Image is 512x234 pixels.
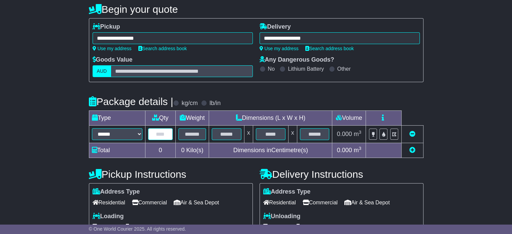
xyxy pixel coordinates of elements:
[409,131,415,137] a: Remove this item
[176,143,209,158] td: Kilo(s)
[174,197,219,208] span: Air & Sea Depot
[89,4,423,15] h4: Begin your quote
[176,111,209,126] td: Weight
[89,143,145,158] td: Total
[209,111,332,126] td: Dimensions (L x W x H)
[359,130,362,135] sup: 3
[93,65,111,77] label: AUD
[93,23,120,31] label: Pickup
[332,111,366,126] td: Volume
[209,100,220,107] label: lb/in
[93,222,115,232] span: Forklift
[145,143,176,158] td: 0
[344,197,390,208] span: Air & Sea Depot
[93,46,132,51] a: Use my address
[260,169,423,180] h4: Delivery Instructions
[244,126,253,143] td: x
[122,222,146,232] span: Tail Lift
[263,197,296,208] span: Residential
[209,143,332,158] td: Dimensions in Centimetre(s)
[354,147,362,154] span: m
[93,213,124,220] label: Loading
[288,126,297,143] td: x
[181,147,184,154] span: 0
[89,111,145,126] td: Type
[89,96,173,107] h4: Package details |
[337,147,352,154] span: 0.000
[89,169,253,180] h4: Pickup Instructions
[181,100,198,107] label: kg/cm
[409,147,415,154] a: Add new item
[260,56,334,64] label: Any Dangerous Goods?
[354,131,362,137] span: m
[293,222,316,232] span: Tail Lift
[263,213,301,220] label: Unloading
[288,66,324,72] label: Lithium Battery
[93,56,133,64] label: Goods Value
[305,46,354,51] a: Search address book
[337,131,352,137] span: 0.000
[145,111,176,126] td: Qty
[337,66,351,72] label: Other
[303,197,338,208] span: Commercial
[93,188,140,196] label: Address Type
[93,197,125,208] span: Residential
[263,222,286,232] span: Forklift
[263,188,311,196] label: Address Type
[138,46,187,51] a: Search address book
[132,197,167,208] span: Commercial
[260,23,291,31] label: Delivery
[359,146,362,151] sup: 3
[89,226,186,232] span: © One World Courier 2025. All rights reserved.
[260,46,299,51] a: Use my address
[268,66,275,72] label: No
